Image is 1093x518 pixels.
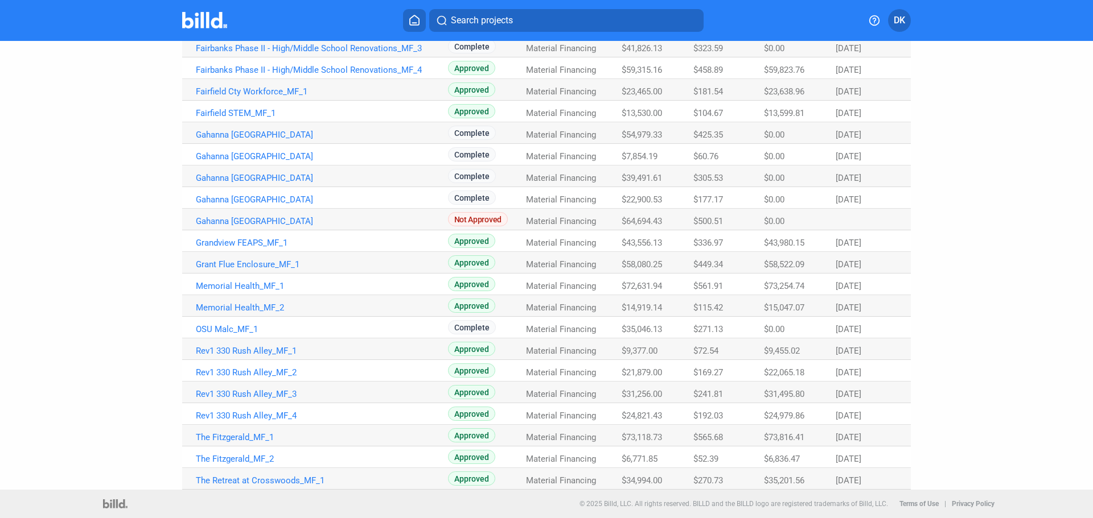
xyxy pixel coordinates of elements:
span: Material Financing [526,324,596,334]
span: $6,836.47 [764,454,800,464]
span: $34,994.00 [622,475,662,486]
span: $169.27 [693,367,723,378]
span: Material Financing [526,108,596,118]
span: Approved [448,299,495,313]
span: Approved [448,61,495,75]
span: Not Approved [448,212,508,226]
span: Complete [448,147,496,161]
span: $35,046.13 [622,324,662,334]
span: Material Financing [526,216,596,226]
span: [DATE] [836,367,861,378]
span: $561.91 [693,281,723,291]
span: Approved [448,342,495,356]
span: $22,065.18 [764,367,804,378]
span: [DATE] [836,346,861,356]
span: $73,254.74 [764,281,804,291]
a: The Fitzgerald_MF_2 [196,454,448,464]
span: $271.13 [693,324,723,334]
span: Material Financing [526,86,596,97]
span: Approved [448,428,495,442]
span: Approved [448,407,495,421]
span: $23,638.96 [764,86,804,97]
span: [DATE] [836,43,861,53]
span: Search projects [451,14,513,27]
span: Material Financing [526,238,596,248]
span: $0.00 [764,151,784,161]
a: Grant Flue Enclosure_MF_1 [196,259,448,270]
span: [DATE] [836,389,861,399]
span: $305.53 [693,173,723,183]
span: $39,491.61 [622,173,662,183]
span: $60.76 [693,151,718,161]
span: Approved [448,471,495,486]
span: Material Financing [526,454,596,464]
span: $31,256.00 [622,389,662,399]
a: OSU Malc_MF_1 [196,324,448,334]
span: Material Financing [526,130,596,140]
b: Privacy Policy [952,500,995,508]
span: $115.42 [693,302,723,313]
button: Search projects [429,9,704,32]
button: DK [888,9,911,32]
span: $0.00 [764,130,784,140]
span: Approved [448,450,495,464]
a: Gahanna [GEOGRAPHIC_DATA] [196,194,448,205]
span: $58,522.09 [764,259,804,270]
a: Fairfield Cty Workforce_MF_1 [196,86,448,97]
span: $24,979.86 [764,411,804,421]
span: Material Financing [526,367,596,378]
span: [DATE] [836,151,861,161]
span: [DATE] [836,324,861,334]
span: $7,854.19 [622,151,658,161]
span: $58,080.25 [622,259,662,270]
span: [DATE] [836,475,861,486]
a: Gahanna [GEOGRAPHIC_DATA] [196,130,448,140]
span: $0.00 [764,173,784,183]
p: © 2025 Billd, LLC. All rights reserved. BILLD and the BILLD logo are registered trademarks of Bil... [580,500,888,508]
span: Approved [448,385,495,399]
span: [DATE] [836,259,861,270]
span: [DATE] [836,130,861,140]
span: Material Financing [526,389,596,399]
span: $0.00 [764,194,784,205]
a: Fairbanks Phase II - High/Middle School Renovations_MF_3 [196,43,448,53]
span: [DATE] [836,302,861,313]
span: Complete [448,320,496,334]
a: The Retreat at Crosswoods_MF_1 [196,475,448,486]
span: Material Financing [526,194,596,205]
span: $21,879.00 [622,367,662,378]
span: $458.89 [693,65,723,75]
span: $72,631.94 [622,281,662,291]
span: Material Financing [526,302,596,313]
a: Memorial Health_MF_2 [196,302,448,313]
span: Complete [448,39,496,53]
span: Material Financing [526,151,596,161]
span: $15,047.07 [764,302,804,313]
span: Material Financing [526,432,596,442]
a: Rev1 330 Rush Alley_MF_4 [196,411,448,421]
span: [DATE] [836,238,861,248]
span: Approved [448,104,495,118]
span: $0.00 [764,43,784,53]
span: $64,694.43 [622,216,662,226]
span: $241.81 [693,389,723,399]
a: Gahanna [GEOGRAPHIC_DATA] [196,216,448,226]
span: [DATE] [836,281,861,291]
span: Material Financing [526,281,596,291]
span: $181.54 [693,86,723,97]
span: $43,556.13 [622,238,662,248]
a: Memorial Health_MF_1 [196,281,448,291]
a: Gahanna [GEOGRAPHIC_DATA] [196,151,448,161]
span: $73,118.73 [622,432,662,442]
span: $0.00 [764,216,784,226]
span: $72.54 [693,346,718,356]
span: $13,599.81 [764,108,804,118]
span: $9,455.02 [764,346,800,356]
span: $14,919.14 [622,302,662,313]
span: $59,823.76 [764,65,804,75]
span: [DATE] [836,432,861,442]
span: $6,771.85 [622,454,658,464]
span: Material Financing [526,43,596,53]
span: Material Financing [526,65,596,75]
p: | [944,500,946,508]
